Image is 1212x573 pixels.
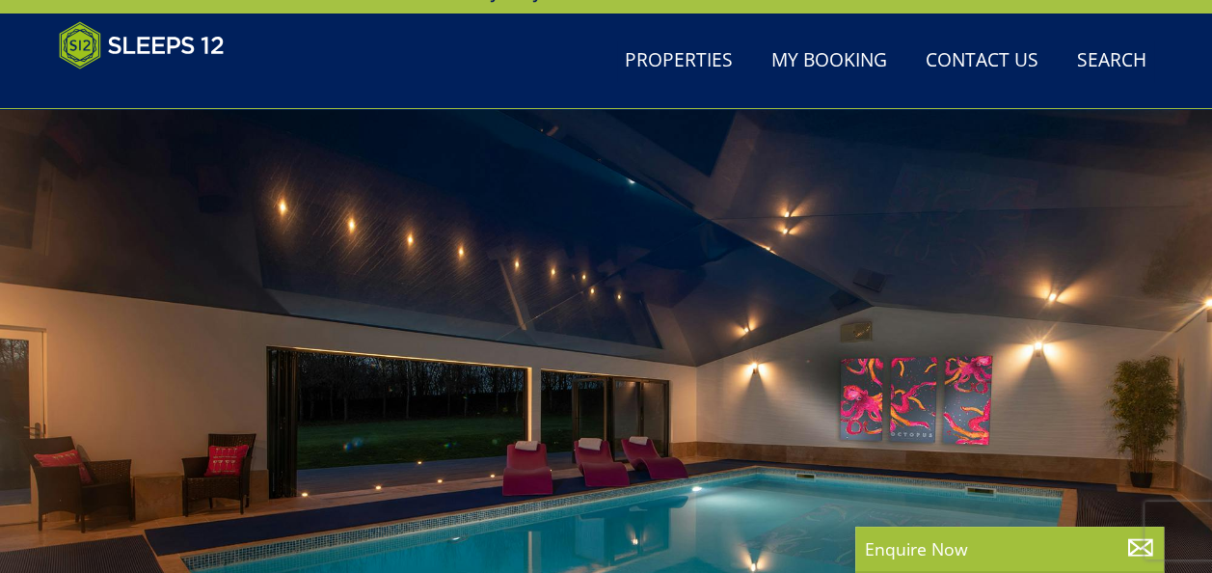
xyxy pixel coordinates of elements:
[918,40,1046,83] a: Contact Us
[1069,40,1154,83] a: Search
[59,21,225,69] img: Sleeps 12
[49,81,252,97] iframe: Customer reviews powered by Trustpilot
[865,536,1154,561] p: Enquire Now
[617,40,741,83] a: Properties
[764,40,895,83] a: My Booking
